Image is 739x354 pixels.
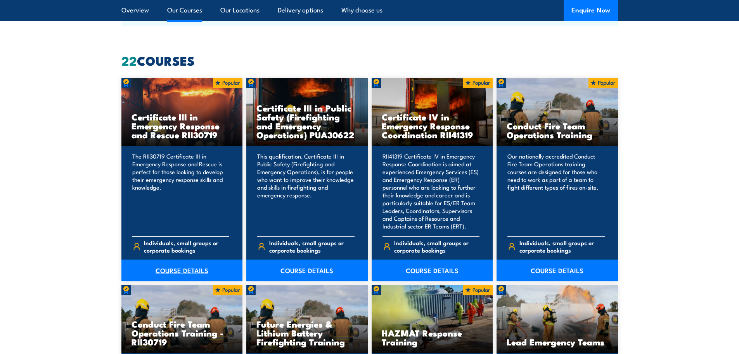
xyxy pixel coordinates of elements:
[382,328,483,346] h3: HAZMAT Response Training
[372,260,493,281] a: COURSE DETAILS
[507,337,608,346] h3: Lead Emergency Teams
[519,239,605,254] span: Individuals, small groups or corporate bookings
[121,260,243,281] a: COURSE DETAILS
[246,260,368,281] a: COURSE DETAILS
[144,239,229,254] span: Individuals, small groups or corporate bookings
[132,112,233,139] h3: Certificate III in Emergency Response and Rescue RII30719
[382,112,483,139] h3: Certificate IV in Emergency Response Coordination RII41319
[382,152,480,230] p: RII41319 Certificate IV in Emergency Response Coordination is aimed at experienced Emergency Serv...
[256,319,358,346] h3: Future Energies & Lithium Battery Firefighting Training
[269,239,355,254] span: Individuals, small groups or corporate bookings
[507,121,608,139] h3: Conduct Fire Team Operations Training
[132,152,230,230] p: The RII30719 Certificate III in Emergency Response and Rescue is perfect for those looking to dev...
[256,103,358,139] h3: Certificate III in Public Safety (Firefighting and Emergency Operations) PUA30622
[121,55,618,66] h2: COURSES
[394,239,479,254] span: Individuals, small groups or corporate bookings
[121,51,137,70] strong: 22
[507,152,605,230] p: Our nationally accredited Conduct Fire Team Operations training courses are designed for those wh...
[257,152,355,230] p: This qualification, Certificate III in Public Safety (Firefighting and Emergency Operations), is ...
[132,319,233,346] h3: Conduct Fire Team Operations Training - RII30719
[497,260,618,281] a: COURSE DETAILS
